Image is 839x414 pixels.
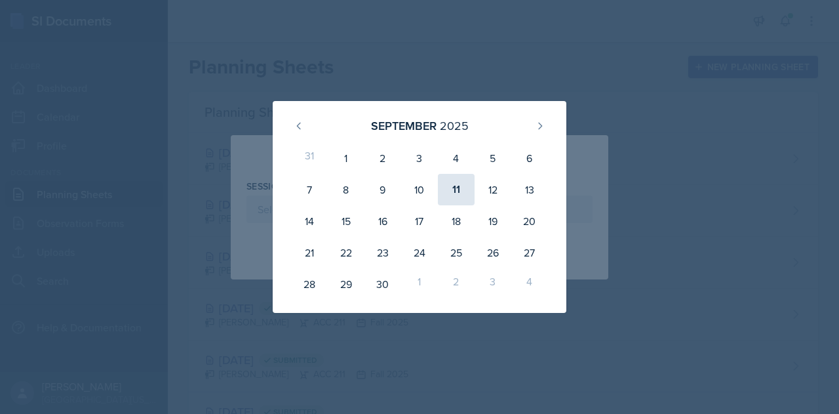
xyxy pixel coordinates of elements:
[401,205,438,237] div: 17
[328,174,364,205] div: 8
[440,117,469,135] div: 2025
[328,205,364,237] div: 15
[401,237,438,268] div: 24
[438,174,475,205] div: 11
[401,142,438,174] div: 3
[291,142,328,174] div: 31
[475,268,511,300] div: 3
[328,237,364,268] div: 22
[475,142,511,174] div: 5
[291,237,328,268] div: 21
[438,268,475,300] div: 2
[291,174,328,205] div: 7
[511,237,548,268] div: 27
[475,205,511,237] div: 19
[438,237,475,268] div: 25
[401,174,438,205] div: 10
[401,268,438,300] div: 1
[364,205,401,237] div: 16
[291,205,328,237] div: 14
[371,117,437,135] div: September
[438,205,475,237] div: 18
[511,205,548,237] div: 20
[328,142,364,174] div: 1
[475,174,511,205] div: 12
[364,237,401,268] div: 23
[364,142,401,174] div: 2
[291,268,328,300] div: 28
[511,268,548,300] div: 4
[511,142,548,174] div: 6
[438,142,475,174] div: 4
[364,174,401,205] div: 9
[475,237,511,268] div: 26
[511,174,548,205] div: 13
[328,268,364,300] div: 29
[364,268,401,300] div: 30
